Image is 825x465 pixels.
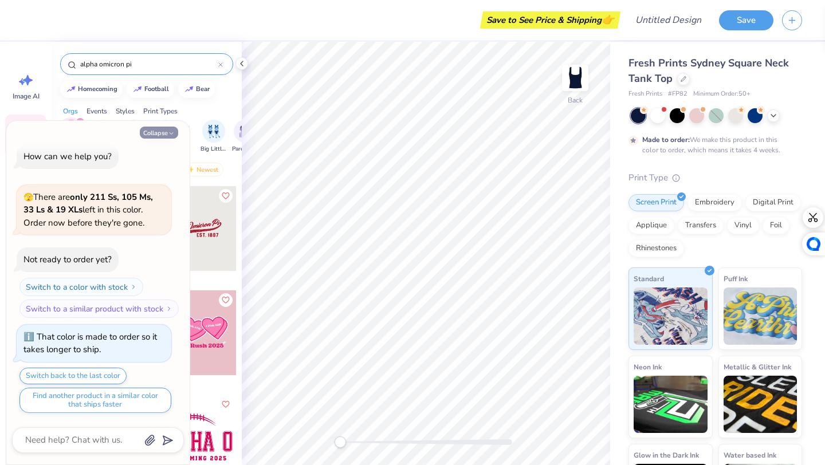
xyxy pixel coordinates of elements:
div: Not ready to order yet? [23,254,112,265]
button: Collapse [140,127,178,139]
strong: only 211 Ss, 105 Ms, 33 Ls & 19 XLs [23,191,153,216]
span: Glow in the Dark Ink [634,449,699,461]
button: filter button [90,120,116,153]
div: Applique [628,217,674,234]
img: trend_line.gif [66,86,76,93]
div: Events [87,106,107,116]
button: Switch to a color with stock [19,278,143,296]
button: football [127,81,174,98]
div: That color is made to order so it takes longer to ship. [23,331,157,356]
div: homecoming [78,86,117,92]
span: Image AI [13,92,40,101]
span: Puff Ink [724,273,748,285]
div: Orgs [63,106,78,116]
div: filter for Big Little Reveal [201,120,227,153]
div: Embroidery [687,194,742,211]
div: filter for Parent's Weekend [232,120,258,153]
span: Fresh Prints [628,89,662,99]
span: Minimum Order: 50 + [693,89,751,99]
div: Print Types [143,106,178,116]
img: Metallic & Glitter Ink [724,376,797,433]
div: We make this product in this color to order, which means it takes 4 weeks. [642,135,783,155]
button: homecoming [60,81,123,98]
button: filter button [60,120,82,153]
img: Switch to a similar product with stock [166,305,172,312]
div: Save to See Price & Shipping [483,11,618,29]
span: Neon Ink [634,361,662,373]
img: Neon Ink [634,376,708,433]
button: filter button [154,120,177,153]
div: bear [196,86,210,92]
div: Styles [116,106,135,116]
button: bear [178,81,215,98]
span: 🫣 [23,192,33,203]
div: filter for Sports [154,120,177,153]
div: Transfers [678,217,724,234]
span: Parent's Weekend [232,145,258,153]
span: 👉 [602,13,614,26]
input: Try "Alpha" [79,58,218,70]
img: trend_line.gif [184,86,194,93]
div: Screen Print [628,194,684,211]
button: Like [219,397,233,411]
button: filter button [123,120,146,153]
div: Accessibility label [335,436,346,448]
button: Switch back to the last color [19,368,127,384]
span: Standard [634,273,664,285]
button: Like [219,293,233,307]
div: filter for Fraternity [90,120,116,153]
div: Foil [763,217,789,234]
img: Parent's Weekend Image [239,125,252,138]
img: Back [564,66,587,89]
button: Find another product in a similar color that ships faster [19,388,171,413]
span: Water based Ink [724,449,776,461]
button: Save [719,10,773,30]
div: filter for Club [123,120,146,153]
button: filter button [232,120,258,153]
span: There are left in this color. Order now before they're gone. [23,191,153,228]
div: football [144,86,169,92]
div: Rhinestones [628,240,684,257]
div: filter for Sorority [60,120,82,153]
span: Fresh Prints Sydney Square Neck Tank Top [628,56,789,85]
img: Big Little Reveal Image [207,125,220,138]
span: # FP82 [668,89,687,99]
div: Digital Print [745,194,801,211]
img: Puff Ink [724,287,797,345]
button: filter button [201,120,227,153]
div: Newest [180,163,223,176]
div: Print Type [628,171,802,184]
img: Switch to a color with stock [130,283,137,290]
div: Back [568,95,583,105]
img: trend_line.gif [133,86,142,93]
button: Like [219,189,233,203]
input: Untitled Design [626,9,710,31]
img: Standard [634,287,708,345]
div: Vinyl [727,217,759,234]
span: Big Little Reveal [201,145,227,153]
strong: Made to order: [642,135,690,144]
button: Switch to a similar product with stock [19,300,179,318]
div: How can we help you? [23,151,112,162]
span: Metallic & Glitter Ink [724,361,791,373]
